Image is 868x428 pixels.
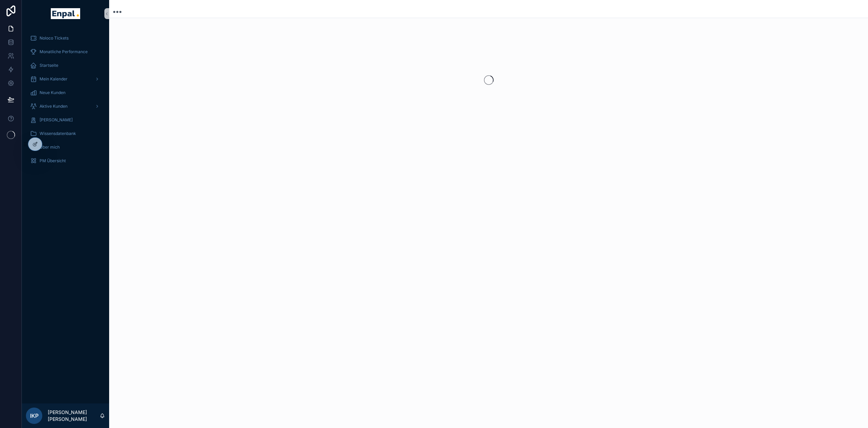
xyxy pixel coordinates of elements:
[40,76,68,82] span: Mein Kalender
[40,63,58,68] span: Startseite
[40,49,88,55] span: Monatliche Performance
[26,100,105,112] a: Aktive Kunden
[22,27,109,176] div: scrollable content
[26,155,105,167] a: PM Übersicht
[26,87,105,99] a: Neue Kunden
[26,46,105,58] a: Monatliche Performance
[40,35,69,41] span: Noloco Tickets
[30,412,39,420] span: IKP
[51,8,80,19] img: App logo
[26,127,105,140] a: Wissensdatenbank
[26,114,105,126] a: [PERSON_NAME]
[48,409,100,423] p: [PERSON_NAME] [PERSON_NAME]
[40,104,68,109] span: Aktive Kunden
[26,141,105,153] a: Über mich
[26,59,105,72] a: Startseite
[40,117,73,123] span: [PERSON_NAME]
[40,131,76,136] span: Wissensdatenbank
[40,90,65,95] span: Neue Kunden
[26,32,105,44] a: Noloco Tickets
[40,158,66,164] span: PM Übersicht
[26,73,105,85] a: Mein Kalender
[40,144,60,150] span: Über mich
